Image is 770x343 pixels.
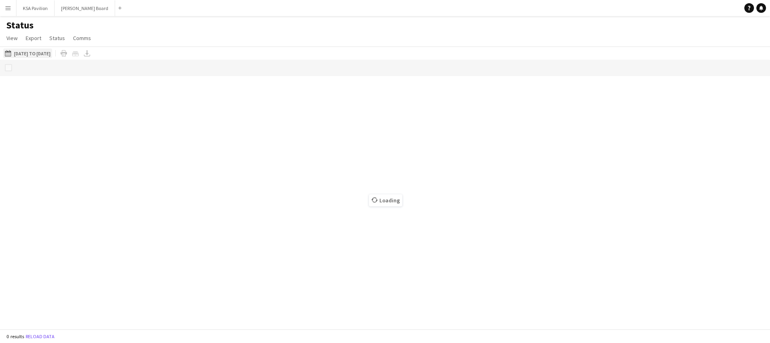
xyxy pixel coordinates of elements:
[73,34,91,42] span: Comms
[24,332,56,341] button: Reload data
[3,48,52,58] button: [DATE] to [DATE]
[3,33,21,43] a: View
[49,34,65,42] span: Status
[46,33,68,43] a: Status
[16,0,55,16] button: KSA Pavilion
[369,194,402,206] span: Loading
[22,33,45,43] a: Export
[26,34,41,42] span: Export
[55,0,115,16] button: [PERSON_NAME] Board
[70,33,94,43] a: Comms
[6,34,18,42] span: View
